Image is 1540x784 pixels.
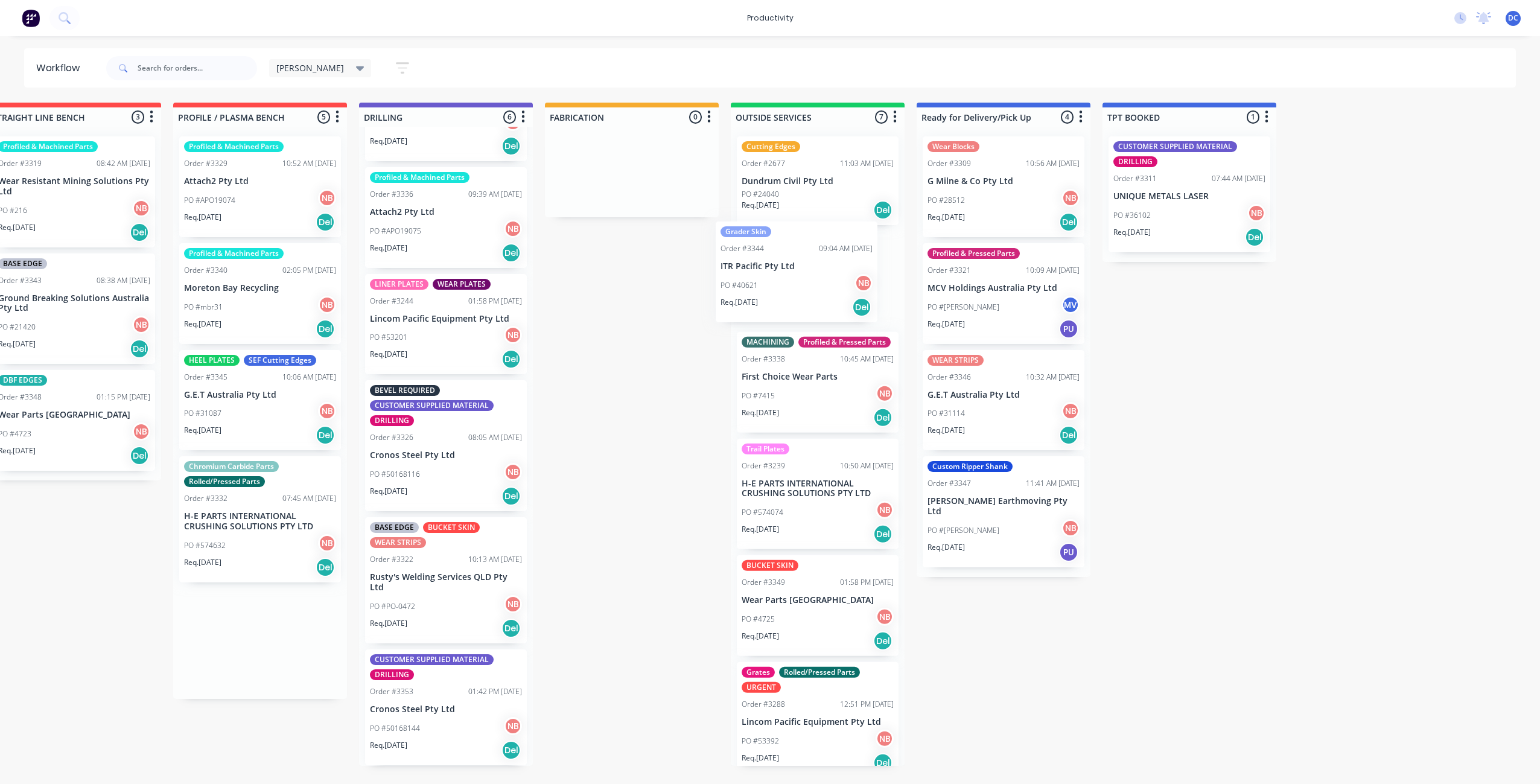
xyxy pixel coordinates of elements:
span: DC [1508,13,1518,24]
div: productivity [741,9,800,27]
span: [PERSON_NAME] [276,62,344,74]
img: Factory [22,9,40,27]
input: Search for orders... [138,56,257,80]
div: Workflow [36,61,86,75]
